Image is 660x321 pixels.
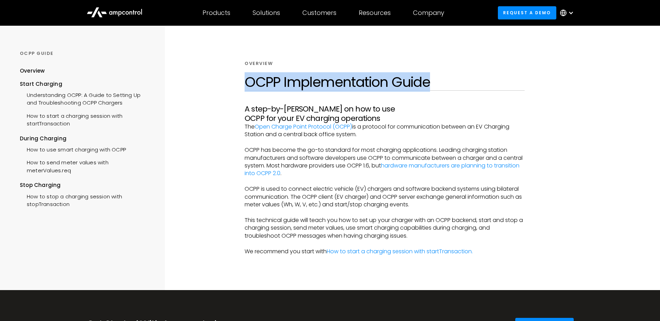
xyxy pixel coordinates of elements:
[20,67,45,75] div: Overview
[20,109,152,130] a: How to start a charging session with startTransaction
[359,9,391,17] div: Resources
[245,74,525,90] h1: OCPP Implementation Guide
[245,60,273,67] div: Overview
[253,9,280,17] div: Solutions
[245,216,525,240] p: This technical guide will teach you how to set up your charger with an OCPP backend, start and st...
[20,50,152,57] div: OCPP GUIDE
[202,9,230,17] div: Products
[20,189,152,210] a: How to stop a charging session with stopTransaction
[245,139,525,146] p: ‍
[413,9,444,17] div: Company
[20,88,152,109] a: Understanding OCPP: A Guide to Setting Up and Troubleshooting OCPP Chargers
[245,185,525,208] p: OCPP is used to connect electric vehicle (EV) chargers and software backend systems using bilater...
[20,156,152,176] a: How to send meter values with meterValues.req
[302,9,336,17] div: Customers
[20,67,45,80] a: Overview
[255,123,352,131] a: Open Charge Point Protocol (OCPP)
[245,105,525,123] h3: A step-by-[PERSON_NAME] on how to use OCPP for your EV charging operations
[20,182,152,189] div: Stop Charging
[20,80,152,88] div: Start Charging
[245,208,525,216] p: ‍
[20,135,152,142] div: During Charging
[20,142,126,155] a: How to use smart charging with OCPP
[327,247,473,255] a: How to start a charging session with startTransaction.
[245,240,525,247] p: ‍
[498,6,556,19] a: Request a demo
[245,178,525,185] p: ‍
[245,123,525,139] p: The is a protocol for communication between an EV Charging Station and a central back office system.
[245,162,519,177] a: hardware manufacturers are planning to transition into OCPP 2.0
[245,248,525,255] p: We recommend you start with
[245,146,525,178] p: OCPP has become the go-to standard for most charging applications. Leading charging station manuf...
